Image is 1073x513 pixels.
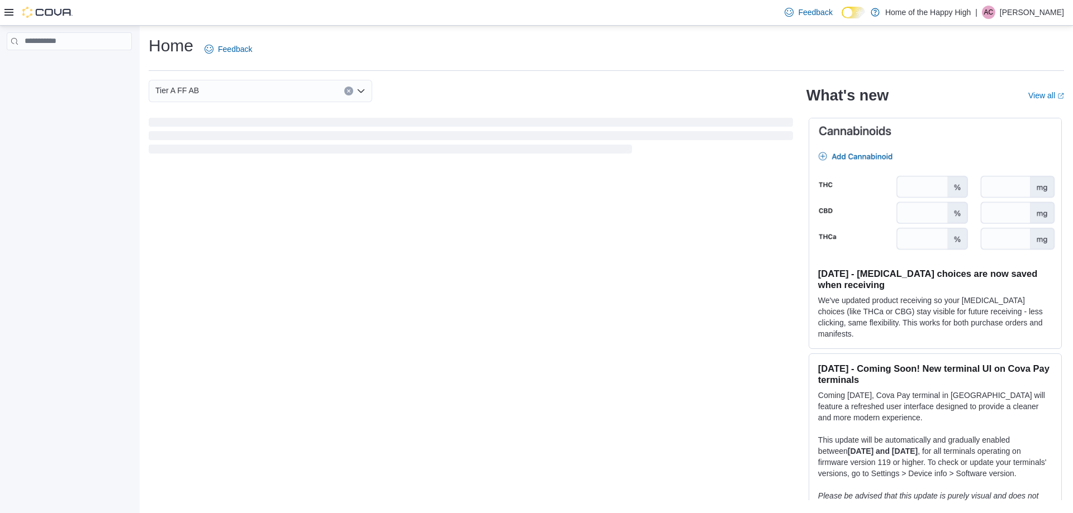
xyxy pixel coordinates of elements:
[1028,91,1064,100] a: View allExternal link
[975,6,977,19] p: |
[1057,93,1064,99] svg: External link
[1000,6,1064,19] p: [PERSON_NAME]
[818,434,1052,479] p: This update will be automatically and gradually enabled between , for all terminals operating on ...
[149,120,793,156] span: Loading
[344,87,353,95] button: Clear input
[798,7,832,18] span: Feedback
[806,87,889,104] h2: What's new
[357,87,365,95] button: Open list of options
[218,44,252,55] span: Feedback
[842,7,865,18] input: Dark Mode
[155,84,199,97] span: Tier A FF AB
[780,1,837,23] a: Feedback
[984,6,994,19] span: AC
[848,447,918,456] strong: [DATE] and [DATE]
[818,390,1052,423] p: Coming [DATE], Cova Pay terminal in [GEOGRAPHIC_DATA] will feature a refreshed user interface des...
[818,295,1052,339] p: We've updated product receiving so your [MEDICAL_DATA] choices (like THCa or CBG) stay visible fo...
[22,7,73,18] img: Cova
[200,38,257,60] a: Feedback
[7,52,132,79] nav: Complex example
[818,268,1052,290] h3: [DATE] - [MEDICAL_DATA] choices are now saved when receiving
[149,35,193,57] h1: Home
[885,6,971,19] p: Home of the Happy High
[818,491,1039,511] em: Please be advised that this update is purely visual and does not impact payment functionality.
[818,363,1052,385] h3: [DATE] - Coming Soon! New terminal UI on Cova Pay terminals
[982,6,995,19] div: Antonio Castro
[842,18,842,19] span: Dark Mode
